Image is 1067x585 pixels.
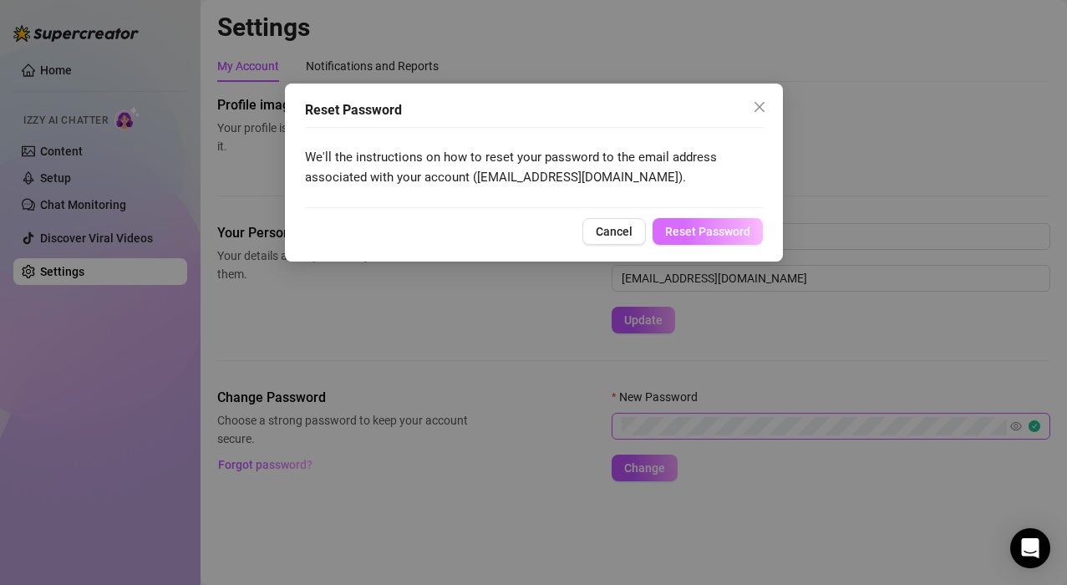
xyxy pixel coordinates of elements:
[665,225,750,238] span: Reset Password
[582,218,646,245] button: Cancel
[1010,528,1050,568] div: Open Intercom Messenger
[746,94,773,120] button: Close
[596,225,633,238] span: Cancel
[753,100,766,114] span: close
[746,100,773,114] span: Close
[305,100,763,120] div: Reset Password
[653,218,763,245] button: Reset Password
[305,150,717,185] span: We'll the instructions on how to reset your password to the email address associated with your ac...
